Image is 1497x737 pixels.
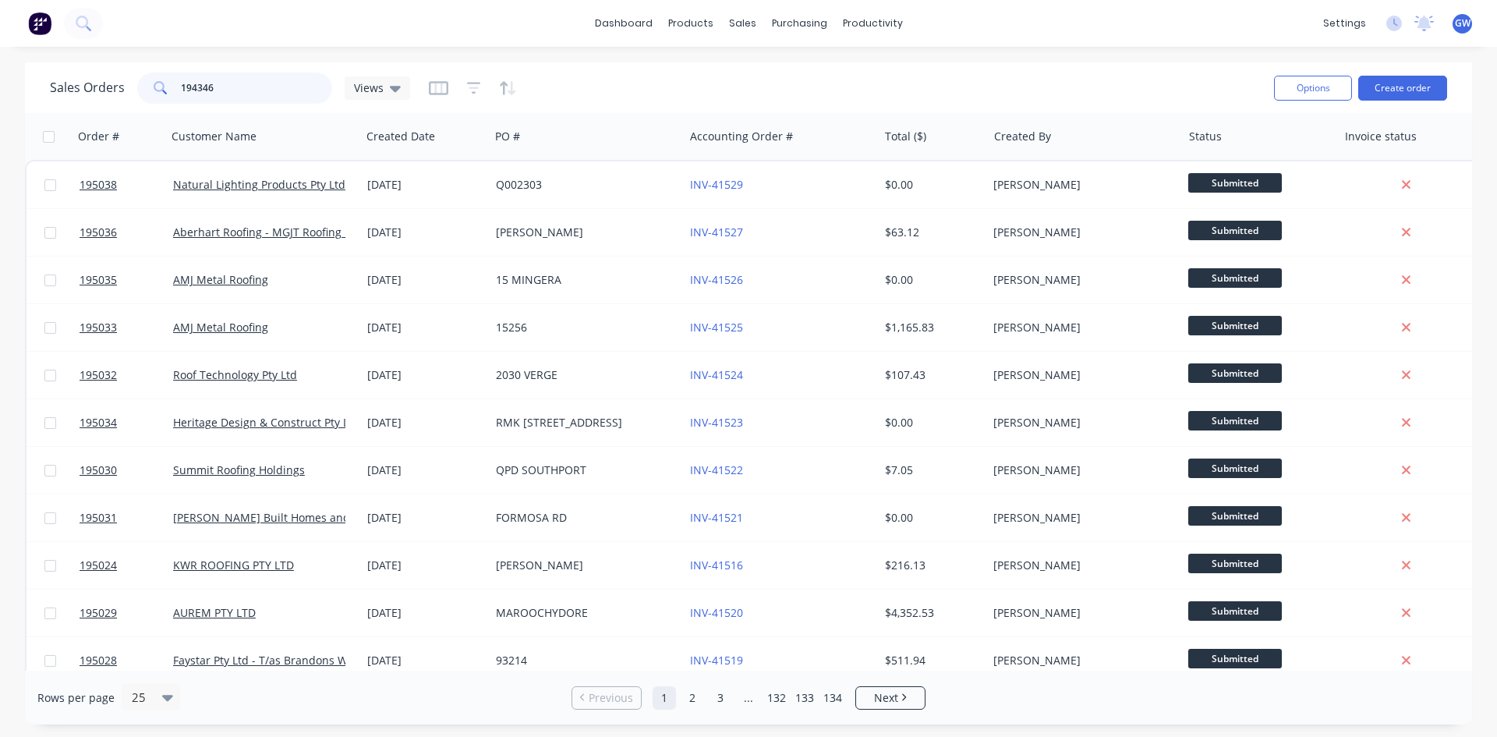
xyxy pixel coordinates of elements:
[856,690,925,706] a: Next page
[80,494,173,541] a: 195031
[885,462,976,478] div: $7.05
[367,558,483,573] div: [DATE]
[1188,268,1282,288] span: Submitted
[80,605,117,621] span: 195029
[1188,554,1282,573] span: Submitted
[173,320,268,335] a: AMJ Metal Roofing
[993,272,1166,288] div: [PERSON_NAME]
[367,462,483,478] div: [DATE]
[80,510,117,526] span: 195031
[172,129,257,144] div: Customer Name
[587,12,660,35] a: dashboard
[690,415,743,430] a: INV-41523
[173,225,380,239] a: Aberhart Roofing - MGJT Roofing Pty Ltd
[737,686,760,710] a: Jump forward
[80,209,173,256] a: 195036
[80,161,173,208] a: 195038
[690,272,743,287] a: INV-41526
[993,367,1166,383] div: [PERSON_NAME]
[885,177,976,193] div: $0.00
[496,177,669,193] div: Q002303
[1274,76,1352,101] button: Options
[496,605,669,621] div: MAROOCHYDORE
[993,320,1166,335] div: [PERSON_NAME]
[690,558,743,572] a: INV-41516
[993,415,1166,431] div: [PERSON_NAME]
[993,225,1166,240] div: [PERSON_NAME]
[80,637,173,684] a: 195028
[885,272,976,288] div: $0.00
[993,510,1166,526] div: [PERSON_NAME]
[690,367,743,382] a: INV-41524
[496,558,669,573] div: [PERSON_NAME]
[496,320,669,335] div: 15256
[1188,316,1282,335] span: Submitted
[367,605,483,621] div: [DATE]
[1358,76,1447,101] button: Create order
[1188,506,1282,526] span: Submitted
[821,686,844,710] a: Page 134
[690,510,743,525] a: INV-41521
[709,686,732,710] a: Page 3
[367,177,483,193] div: [DATE]
[367,225,483,240] div: [DATE]
[173,462,305,477] a: Summit Roofing Holdings
[496,225,669,240] div: [PERSON_NAME]
[690,462,743,477] a: INV-41522
[80,462,117,478] span: 195030
[1188,221,1282,240] span: Submitted
[50,80,125,95] h1: Sales Orders
[366,129,435,144] div: Created Date
[835,12,911,35] div: productivity
[80,352,173,399] a: 195032
[589,690,633,706] span: Previous
[885,129,926,144] div: Total ($)
[80,653,117,668] span: 195028
[885,367,976,383] div: $107.43
[80,367,117,383] span: 195032
[37,690,115,706] span: Rows per page
[1189,129,1222,144] div: Status
[367,653,483,668] div: [DATE]
[993,558,1166,573] div: [PERSON_NAME]
[367,320,483,335] div: [DATE]
[80,272,117,288] span: 195035
[367,510,483,526] div: [DATE]
[496,272,669,288] div: 15 MINGERA
[1455,16,1470,30] span: GW
[993,177,1166,193] div: [PERSON_NAME]
[80,558,117,573] span: 195024
[765,686,788,710] a: Page 132
[653,686,676,710] a: Page 1 is your current page
[80,399,173,446] a: 195034
[354,80,384,96] span: Views
[80,320,117,335] span: 195033
[885,415,976,431] div: $0.00
[80,542,173,589] a: 195024
[885,558,976,573] div: $216.13
[1188,459,1282,478] span: Submitted
[80,447,173,494] a: 195030
[173,653,421,668] a: Faystar Pty Ltd - T/as Brandons Welding Service
[28,12,51,35] img: Factory
[660,12,721,35] div: products
[80,415,117,431] span: 195034
[173,510,420,525] a: [PERSON_NAME] Built Homes and Construction
[1188,173,1282,193] span: Submitted
[764,12,835,35] div: purchasing
[690,320,743,335] a: INV-41525
[1345,129,1417,144] div: Invoice status
[173,558,294,572] a: KWR ROOFING PTY LTD
[80,225,117,240] span: 195036
[690,177,743,192] a: INV-41529
[1188,363,1282,383] span: Submitted
[885,225,976,240] div: $63.12
[367,415,483,431] div: [DATE]
[80,257,173,303] a: 195035
[495,129,520,144] div: PO #
[885,605,976,621] div: $4,352.53
[80,590,173,636] a: 195029
[496,367,669,383] div: 2030 VERGE
[173,415,359,430] a: Heritage Design & Construct Pty Ltd
[690,653,743,668] a: INV-41519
